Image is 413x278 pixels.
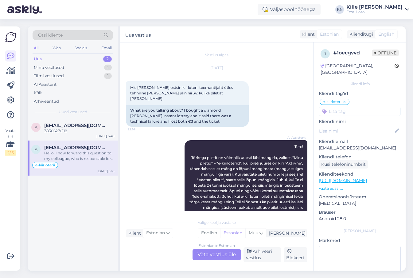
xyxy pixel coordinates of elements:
span: Muu [249,230,258,236]
div: [DATE] [126,65,307,71]
div: [DATE] 5:16 [97,169,114,173]
p: [MEDICAL_DATA] [319,200,401,207]
div: Klient [126,230,141,236]
p: Kliendi email [319,138,401,145]
div: All [33,44,40,52]
div: Tiimi vestlused [34,73,64,79]
div: Vestlus algas [126,52,307,58]
span: Offline [372,50,399,56]
p: Klienditeekond [319,171,401,177]
div: Estonian to Estonian [198,243,235,248]
div: Hello, I now forward this question to my colleague, who is responsible for this. The reply will b... [44,150,114,161]
span: adelante8300@gmail.com [44,123,108,128]
p: Vaata edasi ... [319,186,401,191]
span: Tere! Tõrkega piletit on võimalik uuesti läbi mängida, valides "Minu piletid" – "e-kiirloteriid".... [189,144,304,226]
div: KN [335,5,344,14]
input: Lisa nimi [319,128,394,134]
span: Estonian [146,230,165,236]
div: 2 [103,56,112,62]
div: [GEOGRAPHIC_DATA], [GEOGRAPHIC_DATA] [321,63,395,76]
p: Android 28.0 [319,216,401,222]
div: Vaata siia [5,128,16,156]
span: AI Assistent [282,135,306,140]
p: Kliendi tag'id [319,90,401,97]
div: 1 [104,65,112,71]
span: aldomihkel@gmail.com [44,145,108,150]
div: Web [51,44,62,52]
div: Võta vestlus üle [193,249,241,260]
div: [DATE] 6:48 [96,134,114,138]
div: Uus [34,56,42,62]
div: Socials [73,44,88,52]
p: [EMAIL_ADDRESS][DOMAIN_NAME] [319,145,401,151]
a: [URL][DOMAIN_NAME] [319,178,367,183]
span: Otsi kliente [38,32,63,38]
div: Klient [300,31,315,38]
div: AI Assistent [34,81,56,88]
span: a [35,147,37,152]
span: Mis [PERSON_NAME] ostsin kiirloterii teemantijaht ütles tehniline [PERSON_NAME] jäin nii 3€ kui k... [130,85,234,101]
a: Kille [PERSON_NAME]Eesti Loto [346,5,409,14]
div: Blokeeri [284,247,307,262]
div: Email [100,44,113,52]
div: 2 / 3 [5,150,16,156]
span: 22:14 [128,127,151,132]
div: Estonian [220,228,245,238]
div: Küsi telefoninumbrit [319,160,368,169]
span: English [378,31,394,38]
img: Askly Logo [5,31,17,43]
div: English [198,228,220,238]
input: Lisa tag [319,107,401,116]
div: Kõik [34,90,43,96]
div: Valige keel ja vastake [126,220,307,225]
p: Brauser [319,209,401,216]
label: Uus vestlus [125,30,151,38]
div: Kliendi info [319,81,401,87]
div: Väljaspool tööaega [258,4,321,15]
div: 38306270118 [44,128,114,134]
span: e-kiirloterii [323,100,342,104]
div: Arhiveeri vestlus [244,247,282,262]
span: a [35,125,37,129]
p: Operatsioonisüsteem [319,194,401,200]
div: Klienditugi [347,31,373,38]
div: Arhiveeritud [34,98,59,105]
div: [PERSON_NAME] [319,228,401,234]
div: 1 [104,73,112,79]
div: Minu vestlused [34,65,64,71]
span: Estonian [320,31,339,38]
span: 1 [325,51,326,56]
p: Kliendi telefon [319,154,401,160]
div: Kille [PERSON_NAME] [346,5,403,10]
p: Märkmed [319,237,401,244]
div: # 1oecgvvd [333,49,372,57]
div: Eesti Loto [346,10,403,14]
p: Kliendi nimi [319,118,401,125]
div: What are you talking about? I bought a diamond [PERSON_NAME] instant lottery and it said there wa... [126,105,249,127]
span: Uued vestlused [59,109,87,115]
div: [PERSON_NAME] [267,230,306,236]
span: e-kiirloterii [35,163,55,167]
